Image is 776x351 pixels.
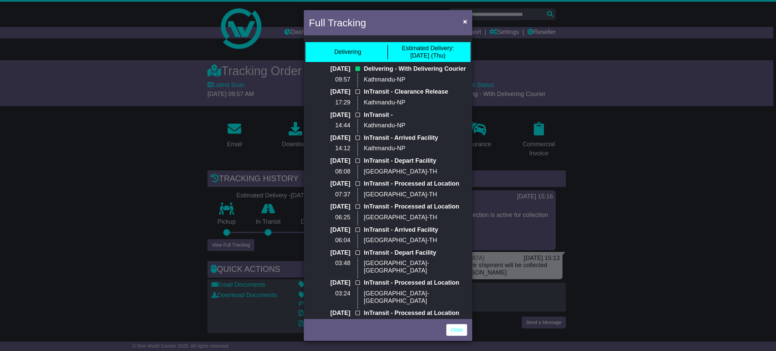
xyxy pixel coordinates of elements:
p: 09:57 [309,76,350,84]
p: [GEOGRAPHIC_DATA]-TH [364,237,467,244]
div: [DATE] (Thu) [402,45,454,59]
p: InTransit - Depart Facility [364,249,467,257]
p: [GEOGRAPHIC_DATA]-[GEOGRAPHIC_DATA] [364,290,467,305]
p: [DATE] [309,65,350,73]
h4: Full Tracking [309,15,366,30]
p: [DATE] [309,203,350,211]
a: Close [446,324,467,336]
p: 06:04 [309,237,350,244]
span: Estimated Delivery: [402,45,454,52]
p: 03:24 [309,290,350,297]
p: InTransit - Processed at Location [364,279,467,287]
p: Kathmandu-NP [364,122,467,129]
p: [DATE] [309,134,350,142]
p: InTransit - Processed at Location [364,310,467,317]
p: InTransit - Processed at Location [364,180,467,188]
p: InTransit - Clearance Release [364,88,467,96]
p: InTransit - Processed at Location [364,203,467,211]
p: [DATE] [309,180,350,188]
p: [DATE] [309,310,350,317]
p: 08:08 [309,168,350,175]
p: InTransit - [364,111,467,119]
p: [GEOGRAPHIC_DATA]-[GEOGRAPHIC_DATA] [364,260,467,274]
p: InTransit - Depart Facility [364,157,467,165]
p: [DATE] [309,88,350,96]
p: [DATE] [309,279,350,287]
p: Kathmandu-NP [364,145,467,152]
span: × [463,18,467,25]
p: 06:25 [309,214,350,221]
p: 17:29 [309,99,350,106]
p: InTransit - Arrived Facility [364,226,467,234]
p: Kathmandu-NP [364,76,467,84]
button: Close [460,14,471,28]
p: 07:37 [309,191,350,198]
p: 14:44 [309,122,350,129]
p: Delivering - With Delivering Courier [364,65,467,73]
p: [DATE] [309,111,350,119]
p: Kathmandu-NP [364,99,467,106]
p: InTransit - Arrived Facility [364,134,467,142]
p: [DATE] [309,226,350,234]
p: 03:48 [309,260,350,267]
p: [DATE] [309,157,350,165]
p: [GEOGRAPHIC_DATA]-TH [364,191,467,198]
div: Delivering [334,49,361,56]
p: [GEOGRAPHIC_DATA]-TH [364,168,467,175]
p: [GEOGRAPHIC_DATA]-TH [364,214,467,221]
p: [DATE] [309,249,350,257]
p: 14:12 [309,145,350,152]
